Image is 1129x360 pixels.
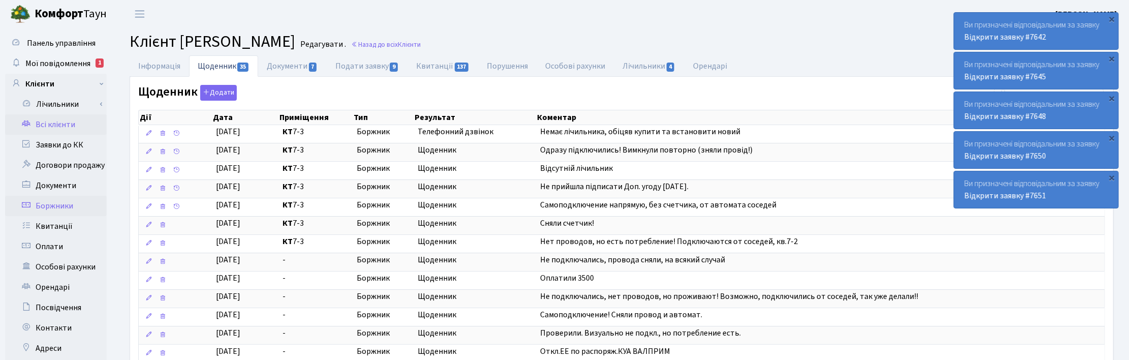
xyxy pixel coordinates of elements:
span: Боржник [357,273,410,284]
span: Нет проводов, но есть потребление! Подключаются от соседей, кв.7-2 [540,236,798,247]
span: Щоденник [418,181,532,193]
span: Откл.ЕЕ по распоряж.КУА ВАЛПРИМ [540,346,670,357]
a: Орендарі [5,277,107,297]
span: [DATE] [216,181,240,192]
span: Боржник [357,236,410,248]
a: Відкрити заявку #7642 [964,32,1046,43]
div: × [1107,172,1117,183]
span: 7-3 [283,199,349,211]
b: КТ [283,144,293,156]
span: [DATE] [216,309,240,320]
th: Результат [414,110,537,125]
span: 7-3 [283,218,349,229]
a: Особові рахунки [537,55,614,77]
a: Додати [198,83,237,101]
span: [DATE] [216,199,240,211]
b: [PERSON_NAME] [1055,9,1117,20]
span: [DATE] [216,163,240,174]
span: [DATE] [216,218,240,229]
span: 7-3 [283,144,349,156]
span: Щоденник [418,144,532,156]
span: [DATE] [216,254,240,265]
div: Ви призначені відповідальним за заявку [954,13,1118,49]
span: [DATE] [216,291,240,302]
span: 4 [667,63,675,72]
span: Щоденник [418,236,532,248]
span: Немає лічильника, обіцяв купити та встановити новий [540,126,740,137]
span: Таун [35,6,107,23]
a: Документи [258,55,326,77]
label: Щоденник [138,85,237,101]
b: КТ [283,199,293,211]
a: Панель управління [5,33,107,53]
span: 7-3 [283,181,349,193]
div: Ви призначені відповідальним за заявку [954,92,1118,129]
a: Лічильники [12,94,107,114]
span: [DATE] [216,236,240,247]
span: Щоденник [418,291,532,303]
span: Щоденник [418,218,532,229]
img: logo.png [10,4,30,24]
a: Відкрити заявку #7648 [964,111,1046,122]
a: Лічильники [614,55,684,77]
a: Боржники [5,196,107,216]
span: Клієнт [PERSON_NAME] [130,30,295,53]
div: × [1107,53,1117,64]
span: Боржник [357,144,410,156]
a: Заявки до КК [5,135,107,155]
a: Відкрити заявку #7651 [964,190,1046,201]
span: 7 [309,63,317,72]
span: - [283,309,349,321]
a: Квитанції [407,55,478,77]
div: 1 [96,58,104,68]
button: Переключити навігацію [127,6,152,22]
span: [DATE] [216,327,240,339]
span: Щоденник [418,273,532,284]
span: - [283,327,349,339]
th: Коментар [536,110,1105,125]
span: [DATE] [216,126,240,137]
button: Щоденник [200,85,237,101]
span: [DATE] [216,346,240,357]
a: Контакти [5,318,107,338]
span: Боржник [357,163,410,174]
b: КТ [283,163,293,174]
span: - [283,254,349,266]
span: [DATE] [216,144,240,156]
small: Редагувати . [298,40,346,49]
a: [PERSON_NAME] [1055,8,1117,20]
a: Інформація [130,55,189,77]
span: Самоподключение напрямую, без счетчика, от автомата соседей [540,199,776,211]
span: Відсутній лічильник [540,163,613,174]
span: - [283,346,349,357]
span: Не прийшла підписати Доп. угоду [DATE]. [540,181,688,192]
a: Всі клієнти [5,114,107,135]
a: Особові рахунки [5,257,107,277]
span: - [283,273,349,284]
a: Відкрити заявку #7645 [964,71,1046,82]
a: Щоденник [189,55,258,77]
div: Ви призначені відповідальним за заявку [954,132,1118,168]
a: Посвідчення [5,297,107,318]
span: Мої повідомлення [25,58,90,69]
th: Дата [212,110,278,125]
span: Боржник [357,218,410,229]
a: Мої повідомлення1 [5,53,107,74]
span: Телефонний дзвінок [418,126,532,138]
div: × [1107,133,1117,143]
span: Боржник [357,254,410,266]
span: Боржник [357,126,410,138]
span: Щоденник [418,309,532,321]
span: Щоденник [418,163,532,174]
span: Сняли счетчик! [540,218,594,229]
a: Клієнти [5,74,107,94]
span: Оплатили 3500 [540,273,594,284]
a: Квитанції [5,216,107,236]
a: Договори продажу [5,155,107,175]
span: Одразу підключились! Вимкнули повторно (зняли провід!) [540,144,752,156]
th: Приміщення [278,110,353,125]
a: Подати заявку [327,55,407,77]
span: 137 [455,63,469,72]
div: Ви призначені відповідальним за заявку [954,52,1118,89]
span: Боржник [357,199,410,211]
